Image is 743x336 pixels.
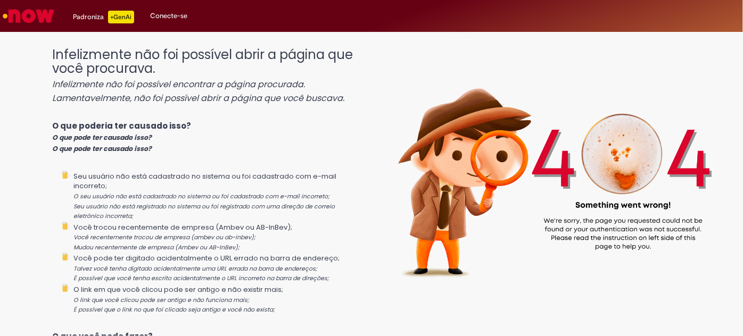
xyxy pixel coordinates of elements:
font: O link que você clicou pode ser antigo e não funciona mais; [73,296,249,304]
font: Seu usuário não está registrado no sistema ou foi registrado com uma direção de correio eletrônic... [73,203,335,221]
font: É possível que o link no que foi clicado seja antigo e você não exista; [73,306,275,314]
font: O que poderia ter causado isso? [52,120,191,131]
img: Serviço agora [1,5,56,27]
font: O que pode ter causado isso? [52,144,152,153]
font: Seu usuário não está cadastrado no sistema ou foi cadastrado com e-mail incorreto; [73,171,336,191]
font: É possível que você tenha escrito acidentalmente o URL incorreto na barra de direções; [73,274,329,282]
font: Você pode ter digitado acidentalmente o URL errado na barra de endereço; [73,253,340,263]
img: 404_ambev_new.png [363,37,743,302]
font: Infelizmente não foi possível encontrar a página procurada. [52,78,305,90]
font: Infelizmente não foi possível abrir a página que você procurava. [52,46,353,77]
font: +GenAi [110,13,131,21]
font: Lamentavelmente, não foi possível abrir a página que você buscava. [52,92,344,104]
font: Mudou recentemente de empresa (Ambev ou AB-InBev); [73,243,240,251]
font: Você recentemente trocou de empresa (ambev ou ab-inbev); [73,233,255,241]
font: Você trocou recentemente de empresa (Ambev ou AB-InBev); [73,222,292,232]
font: Talvez você tenha digitado acidentalmente uma URL errada na barra de endereços; [73,265,317,273]
font: O que pode ter causado isso? [52,133,152,142]
font: O link em que você clicou pode ser antigo e não existir mais; [73,284,283,295]
font: O seu usuário não está cadastrado no sistema ou foi cadastrado com e-mail incorreto; [73,192,329,200]
font: Conecte-se [150,11,187,20]
font: Padroniza [73,12,104,21]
